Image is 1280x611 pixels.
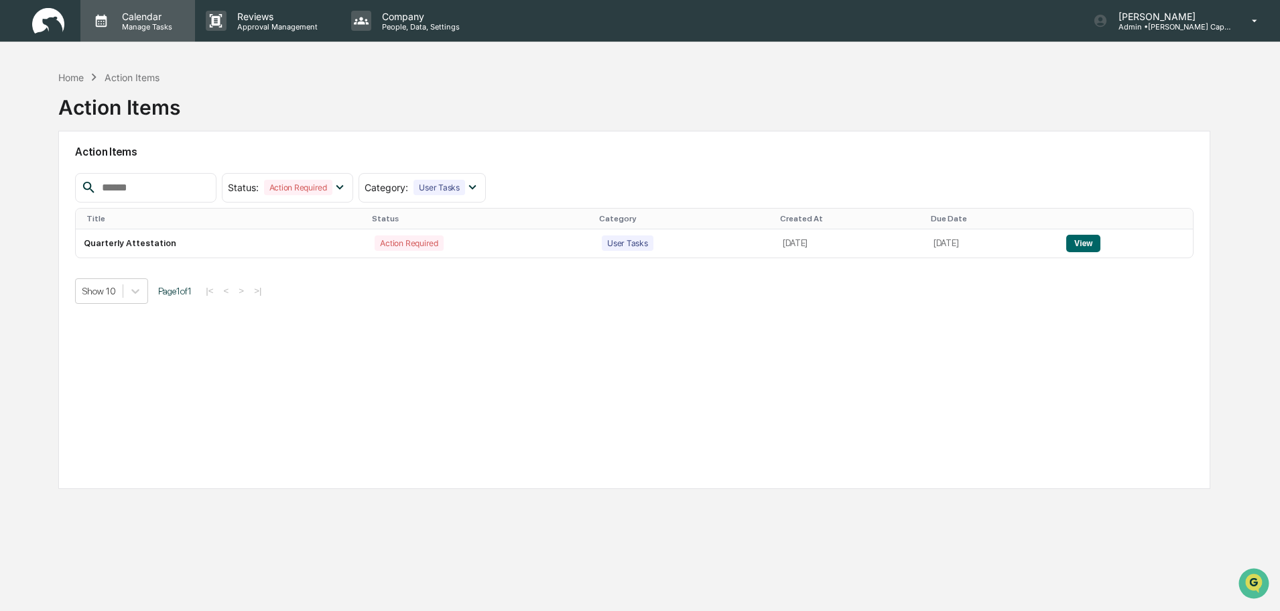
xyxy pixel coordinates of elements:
a: 🗄️Attestations [92,164,172,188]
div: User Tasks [602,235,653,251]
span: Pylon [133,227,162,237]
span: Preclearance [27,169,86,182]
span: Status : [228,182,259,193]
button: View [1066,235,1100,252]
iframe: Open customer support [1237,567,1273,603]
div: User Tasks [413,180,465,195]
p: Approval Management [227,22,324,32]
a: View [1066,238,1100,248]
p: [PERSON_NAME] [1108,11,1232,22]
span: Data Lookup [27,195,84,208]
p: Company [371,11,466,22]
div: Action Required [375,235,443,251]
a: 🔎Data Lookup [8,189,90,213]
span: Category : [365,182,408,193]
div: Category [599,214,769,223]
h2: Action Items [75,146,1194,158]
div: We're available if you need us! [46,116,170,127]
p: How can we help? [13,28,244,50]
p: Reviews [227,11,324,22]
a: 🖐️Preclearance [8,164,92,188]
div: Action Items [58,85,180,119]
div: 🔎 [13,196,24,207]
p: Admin • [PERSON_NAME] Capital [1108,22,1232,32]
img: 1746055101610-c473b297-6a78-478c-a979-82029cc54cd1 [13,103,38,127]
div: Action Items [105,72,159,83]
div: Home [58,72,84,83]
button: >| [250,285,265,296]
td: [DATE] [925,229,1058,258]
div: Created At [780,214,920,223]
p: Calendar [111,11,179,22]
button: Start new chat [228,107,244,123]
button: < [220,285,233,296]
div: 🗄️ [97,170,108,181]
p: Manage Tasks [111,22,179,32]
div: 🖐️ [13,170,24,181]
p: People, Data, Settings [371,22,466,32]
div: Action Required [264,180,332,195]
span: Attestations [111,169,166,182]
button: > [235,285,248,296]
td: Quarterly Attestation [76,229,367,258]
img: logo [32,8,64,34]
a: Powered byPylon [94,227,162,237]
div: Title [86,214,361,223]
div: Status [372,214,588,223]
div: Due Date [931,214,1053,223]
span: Page 1 of 1 [158,286,192,296]
td: [DATE] [775,229,925,258]
button: |< [202,285,217,296]
div: Start new chat [46,103,220,116]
